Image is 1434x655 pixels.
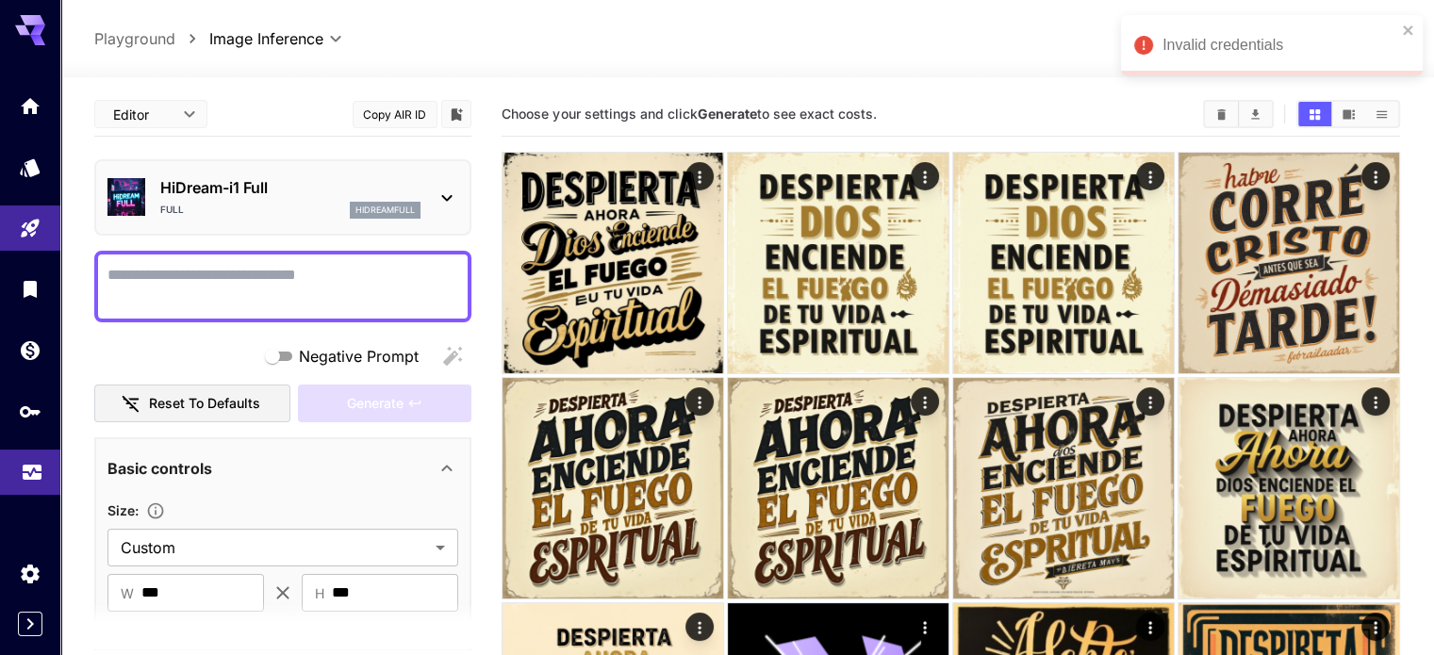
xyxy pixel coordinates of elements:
[19,156,41,179] div: Models
[502,106,876,122] span: Choose your settings and click to see exact costs.
[697,106,756,122] b: Generate
[911,387,939,416] div: Actions
[1136,613,1164,641] div: Actions
[19,400,41,423] div: API Keys
[1239,102,1272,126] button: Download All
[1402,23,1415,38] button: close
[113,105,172,124] span: Editor
[685,387,714,416] div: Actions
[107,502,139,518] span: Size :
[685,613,714,641] div: Actions
[121,582,134,604] span: W
[209,27,323,50] span: Image Inference
[160,203,184,217] p: Full
[107,457,212,480] p: Basic controls
[953,153,1174,373] img: 2Q==
[315,582,324,604] span: H
[1203,100,1274,128] div: Clear ImagesDownload All
[685,162,714,190] div: Actions
[503,153,723,373] img: Z
[19,277,41,301] div: Library
[94,27,209,50] nav: breadcrumb
[121,536,428,559] span: Custom
[19,94,41,118] div: Home
[503,378,723,598] img: 9k=
[1332,102,1365,126] button: Show images in video view
[1162,34,1396,57] div: Invalid credentials
[160,176,420,199] p: HiDream-i1 Full
[1136,162,1164,190] div: Actions
[1298,102,1331,126] button: Show images in grid view
[1361,387,1390,416] div: Actions
[355,204,415,217] p: hidreamfull
[1136,387,1164,416] div: Actions
[139,501,173,520] button: Adjust the dimensions of the generated image by specifying its width and height in pixels, or sel...
[1179,153,1399,373] img: 2Q==
[94,27,175,50] a: Playground
[1179,378,1399,598] img: Z
[107,169,458,226] div: HiDream-i1 FullFullhidreamfull
[1361,613,1390,641] div: Actions
[18,612,42,636] button: Expand sidebar
[353,101,437,128] button: Copy AIR ID
[1365,102,1398,126] button: Show images in list view
[953,378,1174,598] img: 2Q==
[1296,100,1400,128] div: Show images in grid viewShow images in video viewShow images in list view
[728,378,948,598] img: Z
[728,153,948,373] img: 2Q==
[19,338,41,362] div: Wallet
[911,613,939,641] div: Actions
[1361,162,1390,190] div: Actions
[448,103,465,125] button: Add to library
[19,562,41,585] div: Settings
[911,162,939,190] div: Actions
[299,345,419,368] span: Negative Prompt
[1205,102,1238,126] button: Clear Images
[21,454,43,478] div: Usage
[19,217,41,240] div: Playground
[107,446,458,491] div: Basic controls
[94,385,290,423] button: Reset to defaults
